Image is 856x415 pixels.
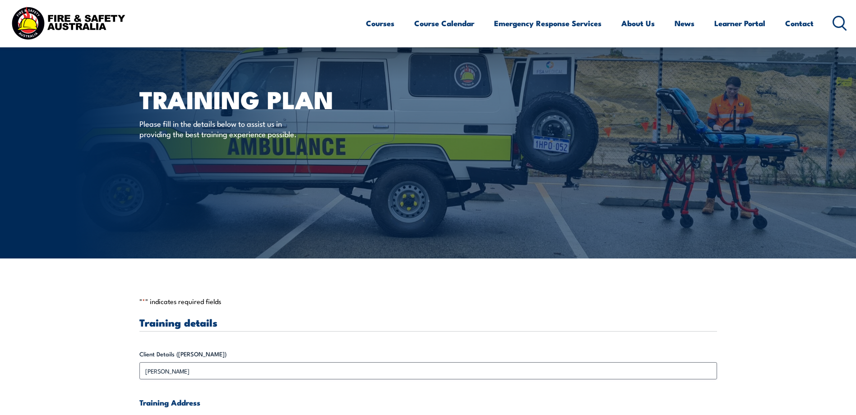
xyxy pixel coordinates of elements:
[139,297,717,306] p: " " indicates required fields
[139,118,304,139] p: Please fill in the details below to assist us in providing the best training experience possible.
[139,350,717,359] label: Client Details ([PERSON_NAME])
[785,11,814,35] a: Contact
[714,11,765,35] a: Learner Portal
[139,88,362,110] h1: Training plan
[366,11,394,35] a: Courses
[414,11,474,35] a: Course Calendar
[494,11,602,35] a: Emergency Response Services
[675,11,694,35] a: News
[139,397,717,407] h4: Training Address
[139,317,717,327] h3: Training details
[621,11,655,35] a: About Us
